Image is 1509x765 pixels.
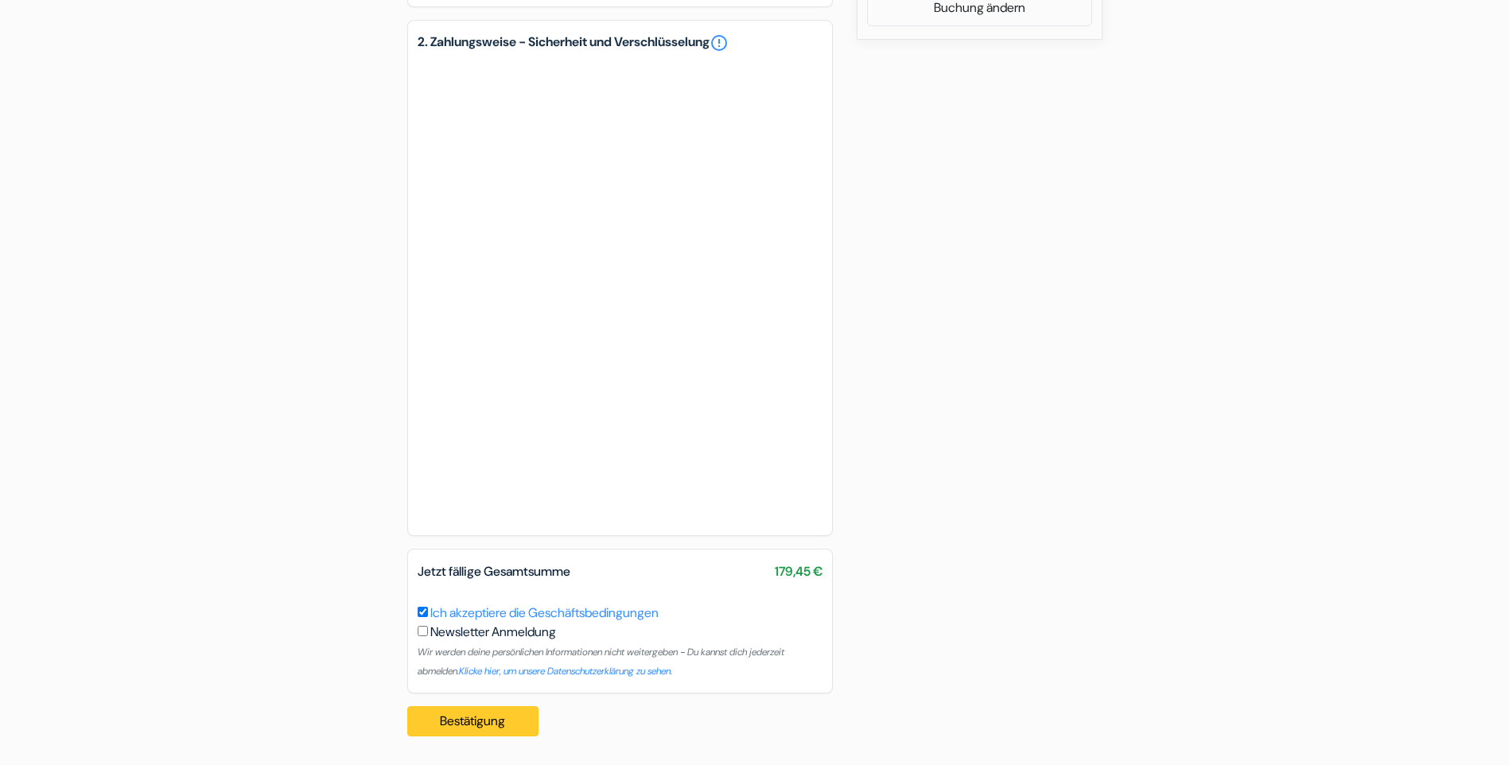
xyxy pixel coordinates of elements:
button: Bestätigung [407,706,539,736]
iframe: Sicherer Eingaberahmen für Zahlungen [414,56,826,526]
small: Wir werden deine persönlichen Informationen nicht weitergeben - Du kannst dich jederzeit abmelden. [418,646,784,678]
a: error_outline [710,33,729,52]
span: Jetzt fällige Gesamtsumme [418,563,570,580]
a: Klicke hier, um unsere Datenschutzerklärung zu sehen. [459,665,672,678]
span: 179,45 € [775,562,823,581]
h5: 2. Zahlungsweise - Sicherheit und Verschlüsselung [418,33,823,52]
a: Ich akzeptiere die Geschäftsbedingungen [430,604,659,621]
label: Newsletter Anmeldung [430,623,556,642]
